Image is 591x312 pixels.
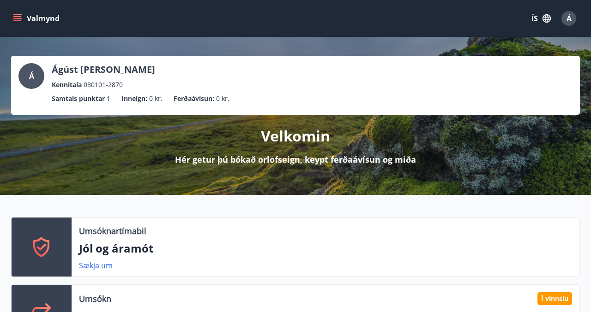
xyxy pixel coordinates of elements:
[261,126,330,146] p: Velkomin
[84,80,123,90] span: 080101-2870
[52,94,105,104] p: Samtals punktar
[52,63,155,76] p: Ágúst [PERSON_NAME]
[526,10,556,27] button: ÍS
[79,225,146,237] p: Umsóknartímabil
[216,94,229,104] span: 0 kr.
[52,80,82,90] p: Kennitala
[149,94,163,104] span: 0 kr.
[537,292,572,305] div: Í vinnslu
[107,94,110,104] span: 1
[567,13,572,24] span: Á
[29,71,34,81] span: Á
[174,94,214,104] p: Ferðaávísun :
[79,241,572,256] p: Jól og áramót
[79,260,113,271] a: Sækja um
[79,293,111,305] p: Umsókn
[175,153,416,165] p: Hér getur þú bókað orlofseign, keypt ferðaávísun og miða
[11,10,63,27] button: menu
[121,94,147,104] p: Inneign :
[558,7,580,29] button: Á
